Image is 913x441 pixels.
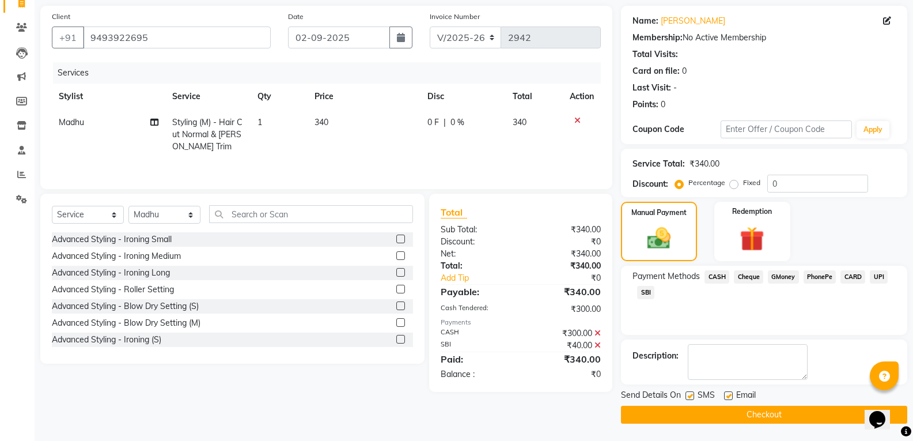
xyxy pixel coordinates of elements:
span: Payment Methods [632,270,700,282]
div: Points: [632,99,658,111]
span: | [444,116,446,129]
th: Service [165,84,251,110]
label: Manual Payment [631,208,687,218]
div: Advanced Styling - Ironing Long [52,267,170,279]
div: No Active Membership [632,32,896,44]
div: Advanced Styling - Roller Setting [52,284,174,296]
div: Payments [441,318,601,327]
label: Client [52,12,70,22]
div: 0 [661,99,665,111]
div: ₹0 [521,368,609,380]
img: _gift.svg [732,224,772,254]
div: Advanced Styling - Ironing Small [52,233,172,246]
th: Stylist [52,84,165,110]
div: Membership: [632,32,683,44]
div: Total: [432,260,521,272]
span: Email [736,389,756,404]
div: ₹340.00 [521,224,609,236]
span: 0 F [427,116,439,129]
span: 1 [257,117,262,127]
div: Coupon Code [632,123,720,135]
label: Redemption [732,206,772,217]
span: UPI [870,270,888,284]
span: SMS [698,389,715,404]
div: ₹340.00 [521,260,609,272]
div: Discount: [632,178,668,190]
span: Send Details On [621,389,681,404]
span: Total [441,206,467,218]
span: SBI [637,286,654,299]
span: Styling (M) - Hair Cut Normal & [PERSON_NAME] Trim [172,117,243,152]
div: ₹340.00 [521,248,609,260]
div: ₹340.00 [521,285,609,299]
div: Advanced Styling - Ironing (S) [52,334,161,346]
div: Last Visit: [632,82,671,94]
th: Price [308,84,421,110]
span: PhonePe [804,270,836,284]
input: Search or Scan [209,205,413,223]
div: ₹300.00 [521,303,609,315]
div: Advanced Styling - Blow Dry Setting (S) [52,300,199,312]
div: ₹0 [536,272,609,284]
div: Payable: [432,285,521,299]
span: 340 [513,117,526,127]
label: Date [288,12,304,22]
div: Advanced Styling - Ironing Medium [52,250,181,262]
a: [PERSON_NAME] [661,15,725,27]
iframe: chat widget [865,395,901,429]
span: GMoney [768,270,799,284]
button: Apply [857,121,889,138]
span: CASH [704,270,729,284]
div: Description: [632,350,679,362]
div: ₹340.00 [690,158,719,170]
th: Qty [251,84,308,110]
label: Fixed [743,178,760,188]
div: Net: [432,248,521,260]
input: Search by Name/Mobile/Email/Code [83,27,271,48]
div: CASH [432,327,521,340]
input: Enter Offer / Coupon Code [721,120,852,138]
div: Paid: [432,352,521,366]
div: 0 [682,65,687,77]
button: +91 [52,27,84,48]
span: CARD [840,270,865,284]
div: Services [53,62,609,84]
div: Service Total: [632,158,685,170]
th: Action [563,84,601,110]
div: - [673,82,677,94]
div: SBI [432,340,521,352]
span: 0 % [450,116,464,129]
a: Add Tip [432,272,536,284]
th: Total [506,84,563,110]
div: Balance : [432,368,521,380]
div: Discount: [432,236,521,248]
label: Percentage [688,178,725,188]
label: Invoice Number [430,12,480,22]
div: ₹340.00 [521,352,609,366]
div: ₹300.00 [521,327,609,340]
div: Advanced Styling - Blow Dry Setting (M) [52,317,200,329]
div: Total Visits: [632,48,678,61]
div: Sub Total: [432,224,521,236]
div: ₹0 [521,236,609,248]
img: _cash.svg [640,225,678,252]
div: Name: [632,15,658,27]
div: Cash Tendered: [432,303,521,315]
th: Disc [420,84,506,110]
span: Cheque [734,270,763,284]
div: ₹40.00 [521,340,609,352]
button: Checkout [621,406,907,424]
span: 340 [315,117,328,127]
span: Madhu [59,117,84,127]
div: Card on file: [632,65,680,77]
